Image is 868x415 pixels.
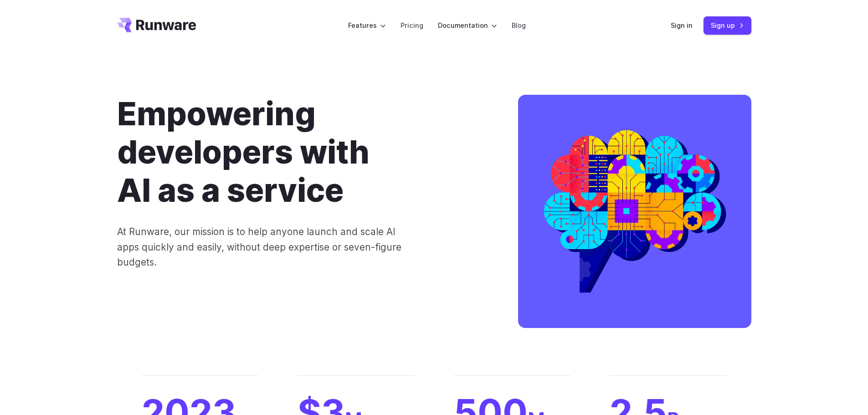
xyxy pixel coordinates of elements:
p: At Runware, our mission is to help anyone launch and scale AI apps quickly and easily, without de... [117,224,415,270]
a: Sign up [704,16,751,34]
label: Features [348,20,386,31]
img: A colorful illustration of a brain made up of circuit boards [518,95,751,328]
label: Documentation [438,20,497,31]
a: Go to / [117,18,196,32]
a: Sign in [671,20,693,31]
h1: Empowering developers with AI as a service [117,95,489,210]
a: Blog [512,20,526,31]
a: Pricing [401,20,423,31]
